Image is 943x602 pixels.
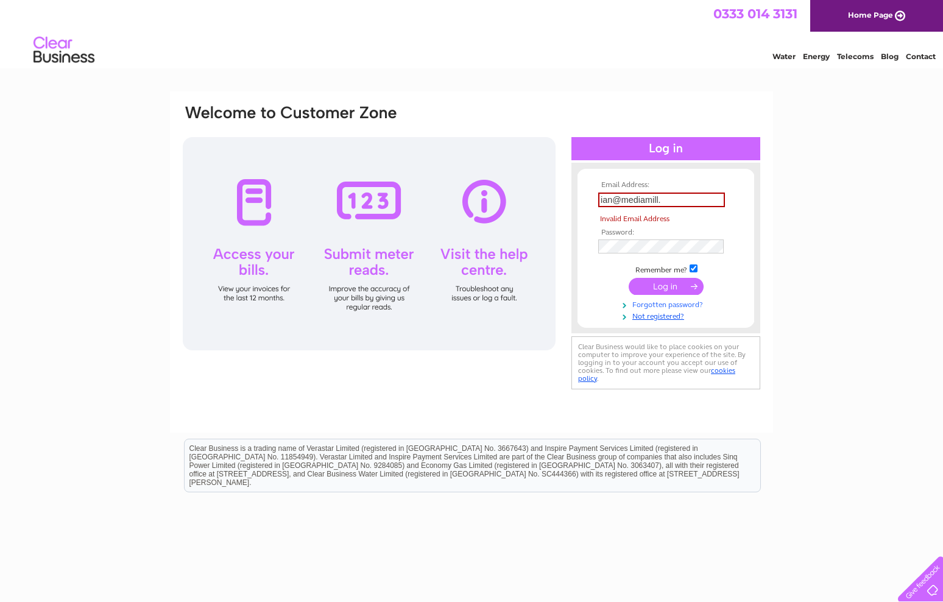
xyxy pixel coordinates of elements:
span: Invalid Email Address [600,214,669,223]
a: Telecoms [837,52,874,61]
input: Submit [629,278,704,295]
a: Water [772,52,796,61]
a: Forgotten password? [598,298,736,310]
a: 0333 014 3131 [713,6,797,21]
div: Clear Business would like to place cookies on your computer to improve your experience of the sit... [571,336,760,389]
img: logo.png [33,32,95,69]
a: cookies policy [578,366,735,383]
div: Clear Business is a trading name of Verastar Limited (registered in [GEOGRAPHIC_DATA] No. 3667643... [185,7,760,59]
th: Email Address: [595,181,736,189]
td: Remember me? [595,263,736,275]
a: Blog [881,52,899,61]
th: Password: [595,228,736,237]
a: Contact [906,52,936,61]
a: Not registered? [598,310,736,321]
a: Energy [803,52,830,61]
